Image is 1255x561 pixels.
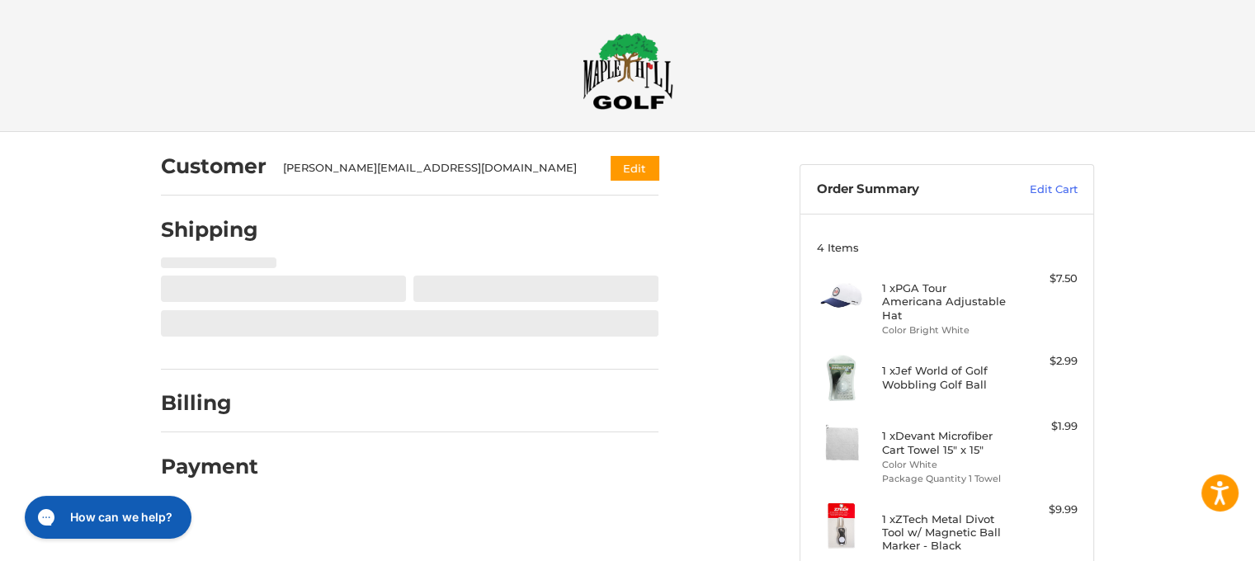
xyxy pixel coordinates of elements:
h2: Shipping [161,217,258,243]
div: $9.99 [1012,502,1078,518]
h2: Billing [161,390,257,416]
button: Edit [611,156,658,180]
div: $7.50 [1012,271,1078,287]
h4: 1 x PGA Tour Americana Adjustable Hat [882,281,1008,322]
h2: Payment [161,454,258,479]
iframe: Gorgias live chat messenger [17,490,196,544]
div: [PERSON_NAME][EMAIL_ADDRESS][DOMAIN_NAME] [283,160,579,177]
h2: Customer [161,153,267,179]
h4: 1 x Jef World of Golf Wobbling Golf Ball [882,364,1008,391]
li: Color White [882,458,1008,472]
h3: Order Summary [817,181,994,198]
a: Edit Cart [994,181,1078,198]
div: $1.99 [1012,418,1078,435]
h3: 4 Items [817,241,1078,254]
img: Maple Hill Golf [583,32,673,110]
h4: 1 x Devant Microfiber Cart Towel 15" x 15" [882,429,1008,456]
li: Color Bright White [882,323,1008,337]
li: Package Quantity 1 Towel [882,472,1008,486]
div: $2.99 [1012,353,1078,370]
